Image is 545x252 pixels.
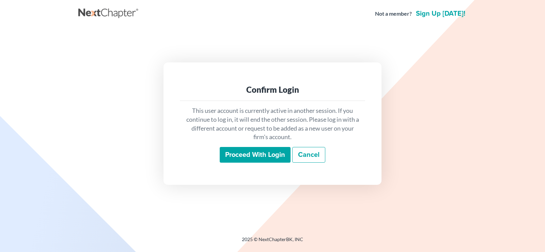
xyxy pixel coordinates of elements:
div: Confirm Login [185,84,360,95]
strong: Not a member? [375,10,412,18]
a: Cancel [292,147,325,163]
p: This user account is currently active in another session. If you continue to log in, it will end ... [185,106,360,142]
a: Sign up [DATE]! [415,10,467,17]
div: 2025 © NextChapterBK, INC [78,236,467,248]
input: Proceed with login [220,147,291,163]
